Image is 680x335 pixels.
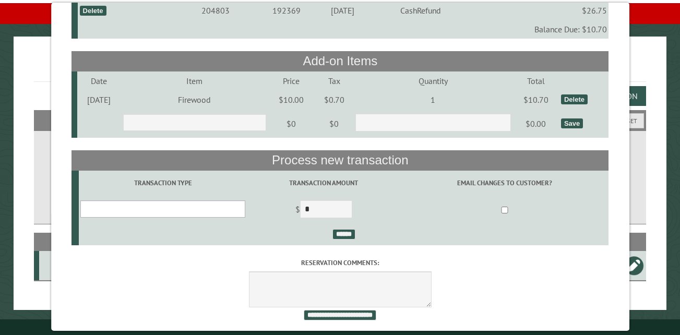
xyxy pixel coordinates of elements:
[354,71,512,90] td: Quantity
[247,196,400,225] td: $
[79,6,106,16] div: Delete
[315,109,354,138] td: $0
[249,178,399,188] label: Transaction Amount
[77,71,121,90] td: Date
[561,118,583,128] div: Save
[354,90,512,109] td: 1
[34,110,646,130] h2: Filters
[80,178,246,188] label: Transaction Type
[179,1,252,20] td: 204803
[402,178,607,188] label: Email changes to customer?
[315,90,354,109] td: $0.70
[77,90,121,109] td: [DATE]
[71,150,609,170] th: Process new transaction
[512,90,559,109] td: $10.70
[34,53,646,82] h1: Reservations
[364,1,477,20] td: CashRefund
[548,1,609,20] td: $26.75
[268,90,315,109] td: $10.00
[121,71,268,90] td: Item
[512,71,559,90] td: Total
[268,109,315,138] td: $0
[71,258,609,268] label: Reservation comments:
[71,51,609,71] th: Add-on Items
[561,94,588,104] div: Delete
[39,233,76,251] th: Site
[321,1,364,20] td: [DATE]
[268,71,315,90] td: Price
[512,109,559,138] td: $0.00
[43,260,74,271] div: C2
[315,71,354,90] td: Tax
[78,20,609,39] td: Balance Due: $10.70
[121,90,268,109] td: Firewood
[252,1,321,20] td: 192369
